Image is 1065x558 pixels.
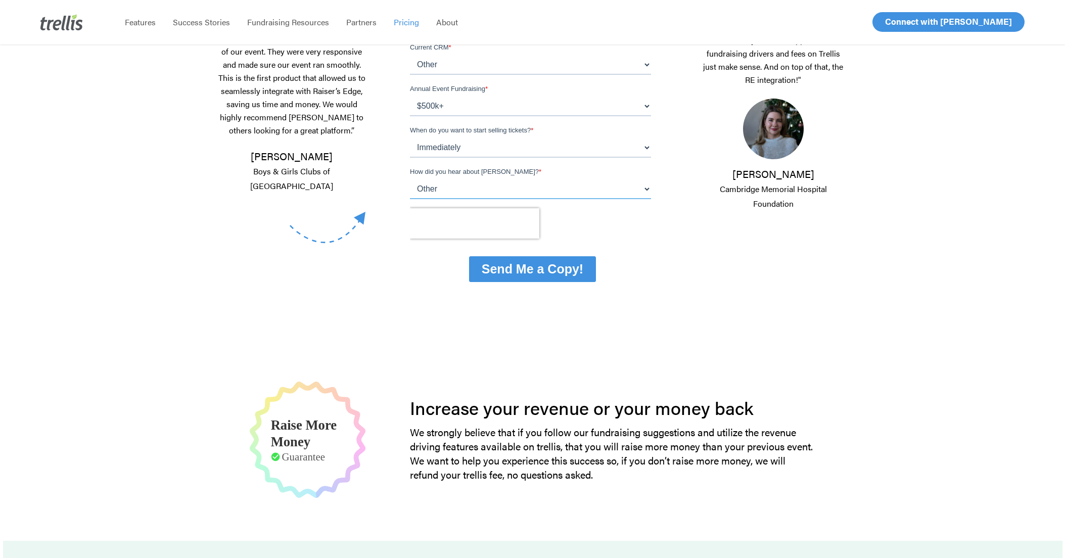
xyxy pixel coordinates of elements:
[385,17,428,27] a: Pricing
[700,8,847,99] p: "If you can convince our Controller to move to a new platform, you can literally convince anyone....
[125,16,156,28] span: Features
[218,149,366,193] p: [PERSON_NAME]
[346,16,377,28] span: Partners
[250,382,366,498] img: Raise more money guarantee badge
[410,425,815,482] p: We strongly believe that if you follow our fundraising suggestions and utilize the revenue drivin...
[436,16,458,28] span: About
[700,167,847,210] p: [PERSON_NAME]
[720,183,827,209] span: Cambridge Memorial Hospital Foundation
[239,17,338,27] a: Fundraising Resources
[164,17,239,27] a: Success Stories
[410,398,815,418] h2: Increase your revenue or your money back
[250,165,333,192] span: Boys & Girls Clubs of [GEOGRAPHIC_DATA]
[394,16,419,28] span: Pricing
[247,16,329,28] span: Fundraising Resources
[116,17,164,27] a: Features
[338,17,385,27] a: Partners
[885,15,1012,27] span: Connect with [PERSON_NAME]
[872,12,1025,32] a: Connect with [PERSON_NAME]
[40,14,83,30] img: Trellis
[743,99,804,159] img: 1700858054423.jpeg
[173,16,230,28] span: Success Stories
[428,17,467,27] a: About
